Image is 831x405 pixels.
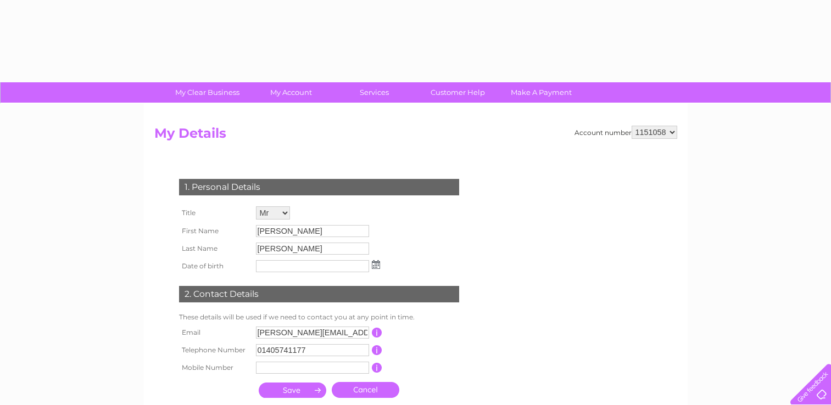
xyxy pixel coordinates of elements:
a: Make A Payment [496,82,587,103]
th: Title [176,204,253,222]
a: Services [329,82,420,103]
th: First Name [176,222,253,240]
div: Account number [575,126,677,139]
div: 1. Personal Details [179,179,459,195]
th: Last Name [176,240,253,257]
th: Date of birth [176,257,253,275]
div: 2. Contact Details [179,286,459,302]
a: Customer Help [412,82,503,103]
a: My Clear Business [162,82,253,103]
td: These details will be used if we need to contact you at any point in time. [176,311,462,324]
input: Information [372,345,382,355]
th: Telephone Number [176,341,253,359]
img: ... [372,260,380,269]
h2: My Details [154,126,677,147]
input: Information [372,363,382,373]
input: Submit [259,383,326,398]
a: Cancel [332,382,399,398]
input: Information [372,328,382,337]
a: My Account [246,82,336,103]
th: Mobile Number [176,359,253,376]
th: Email [176,324,253,341]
